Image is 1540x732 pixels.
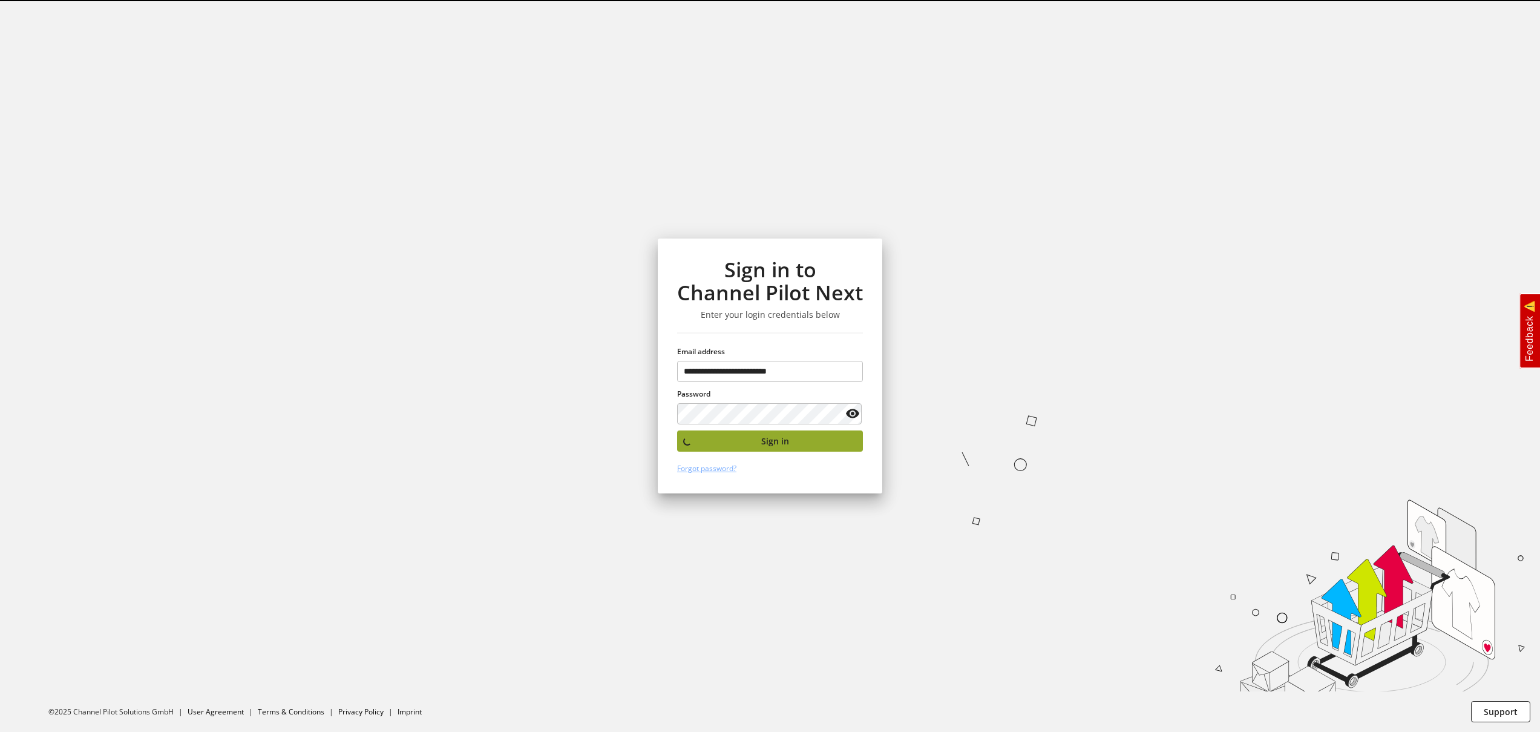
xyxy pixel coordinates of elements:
[258,707,324,717] a: Terms & Conditions
[677,258,863,305] h1: Sign in to Channel Pilot Next
[1519,293,1540,369] a: Feedback ⚠️
[48,707,188,717] li: ©2025 Channel Pilot Solutions GmbH
[677,309,863,320] h3: Enter your login credentials below
[188,707,244,717] a: User Agreement
[338,707,384,717] a: Privacy Policy
[1471,701,1530,722] button: Support
[677,389,710,399] span: Password
[398,707,422,717] a: Imprint
[677,346,725,357] span: Email address
[677,463,736,473] a: Forgot password?
[1484,705,1518,718] span: Support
